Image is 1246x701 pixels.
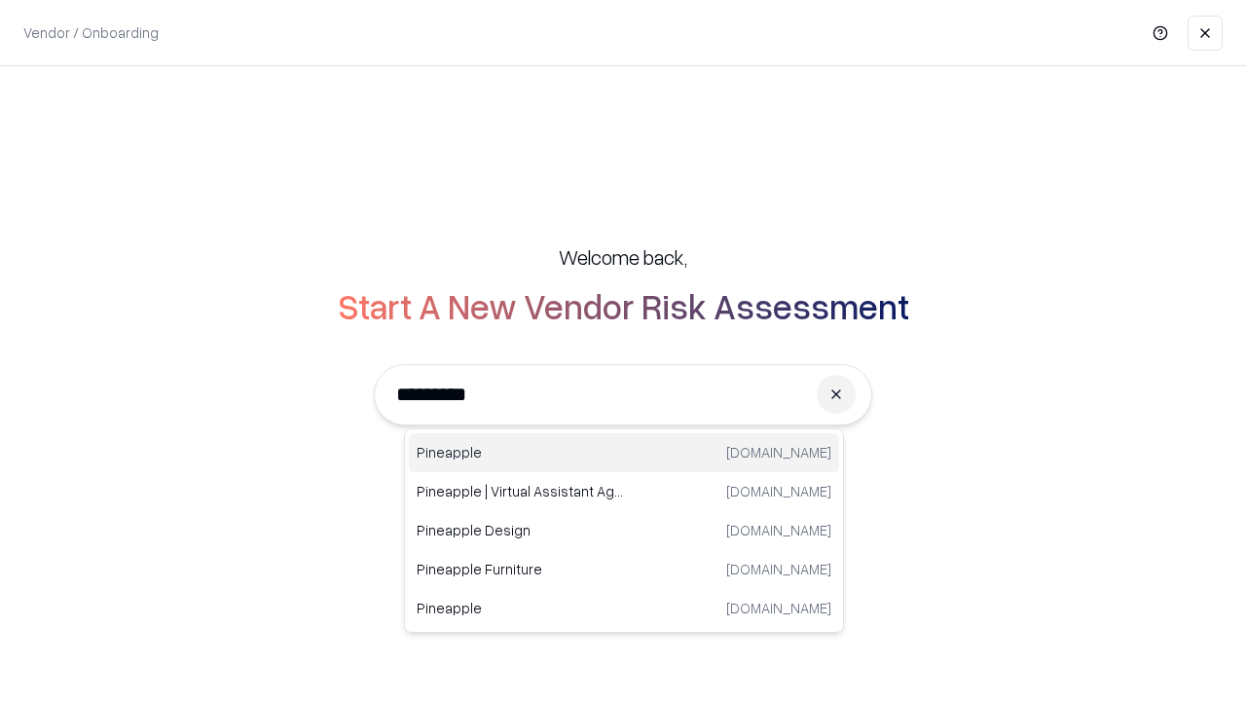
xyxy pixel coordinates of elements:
p: Vendor / Onboarding [23,22,159,43]
p: Pineapple [417,598,624,618]
p: Pineapple [417,442,624,462]
h2: Start A New Vendor Risk Assessment [338,286,909,325]
p: [DOMAIN_NAME] [726,559,831,579]
p: Pineapple Design [417,520,624,540]
p: [DOMAIN_NAME] [726,598,831,618]
p: [DOMAIN_NAME] [726,481,831,501]
p: [DOMAIN_NAME] [726,442,831,462]
h5: Welcome back, [559,243,687,271]
p: Pineapple | Virtual Assistant Agency [417,481,624,501]
p: [DOMAIN_NAME] [726,520,831,540]
div: Suggestions [404,428,844,633]
p: Pineapple Furniture [417,559,624,579]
